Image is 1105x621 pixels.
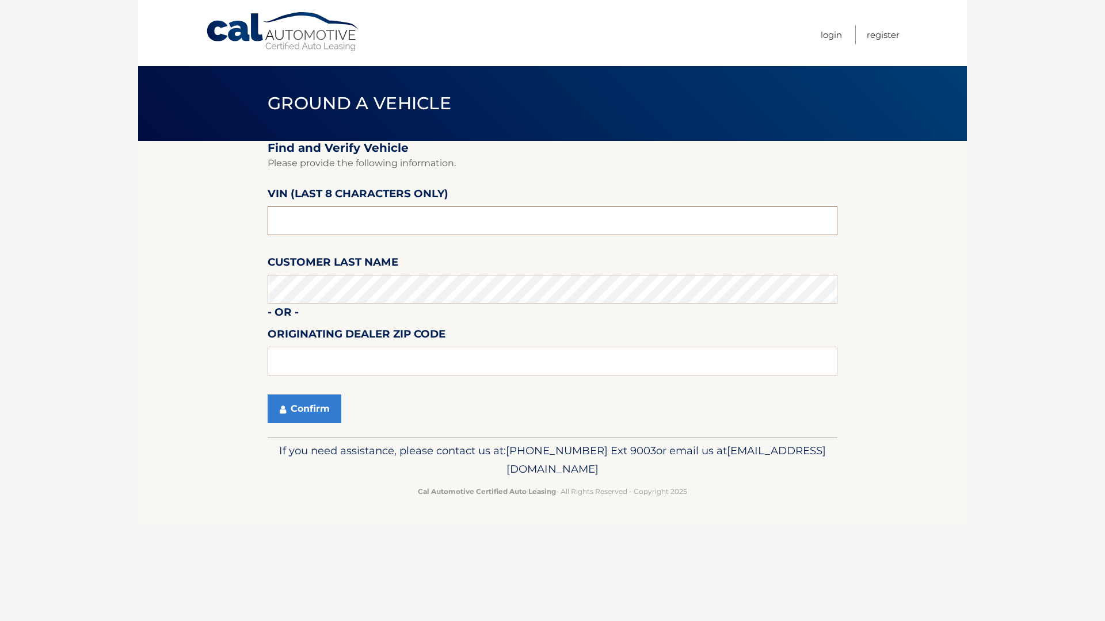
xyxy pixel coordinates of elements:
a: Login [821,25,842,44]
label: - or - [268,304,299,325]
p: - All Rights Reserved - Copyright 2025 [275,485,830,497]
p: Please provide the following information. [268,155,837,171]
a: Cal Automotive [205,11,361,52]
h2: Find and Verify Vehicle [268,141,837,155]
span: [PHONE_NUMBER] Ext 9003 [506,444,656,457]
a: Register [867,25,900,44]
label: Customer Last Name [268,254,398,275]
label: VIN (last 8 characters only) [268,185,448,206]
button: Confirm [268,394,341,423]
label: Originating Dealer Zip Code [268,325,445,347]
span: Ground a Vehicle [268,93,451,114]
p: If you need assistance, please contact us at: or email us at [275,442,830,478]
strong: Cal Automotive Certified Auto Leasing [418,487,556,496]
